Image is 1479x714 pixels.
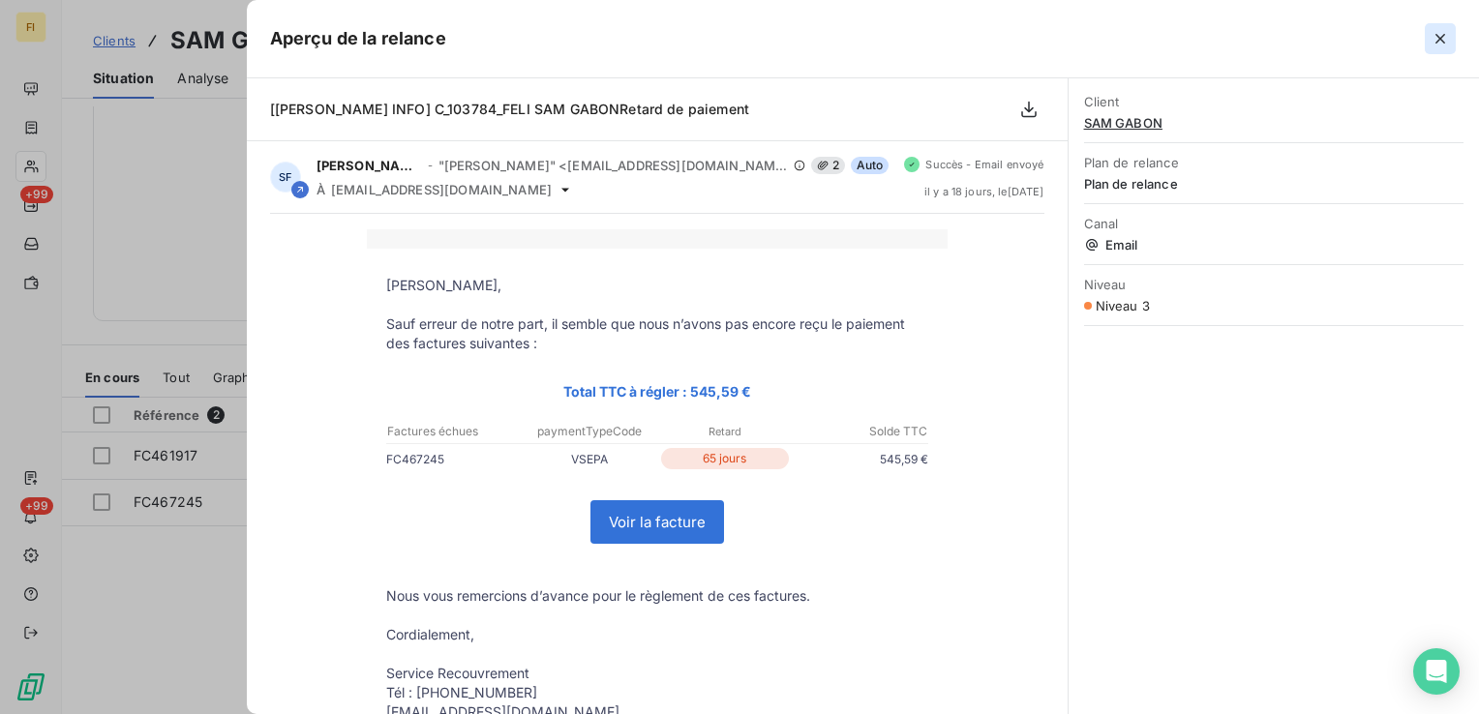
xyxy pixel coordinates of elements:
[386,625,928,644] p: Cordialement,
[386,449,522,469] p: FC467245
[1084,176,1464,192] span: Plan de relance
[438,158,788,173] span: "[PERSON_NAME]" <[EMAIL_ADDRESS][DOMAIN_NAME]>
[661,448,789,469] p: 65 jours
[317,182,325,197] span: À
[1084,94,1464,109] span: Client
[270,101,749,117] span: [[PERSON_NAME] INFO] C_103784_FELI SAM GABONRetard de paiement
[317,158,422,173] span: [PERSON_NAME]
[925,159,1043,170] span: Succès - Email envoyé
[811,157,845,174] span: 2
[793,449,928,469] p: 545,59 €
[1084,115,1464,131] span: SAM GABON
[1084,216,1464,231] span: Canal
[794,423,927,440] p: Solde TTC
[386,683,928,702] p: Tél : [PHONE_NUMBER]
[270,162,301,193] div: SF
[1084,237,1464,253] span: Email
[386,664,928,683] p: Service Recouvrement
[522,449,657,469] p: VSEPA
[851,157,890,174] span: Auto
[924,186,1044,197] span: il y a 18 jours , le [DATE]
[591,501,723,543] a: Voir la facture
[1413,648,1460,695] div: Open Intercom Messenger
[386,314,928,353] p: Sauf erreur de notre part, il semble que nous n’avons pas encore reçu le paiement des factures su...
[658,423,792,440] p: Retard
[523,423,656,440] p: paymentTypeCode
[386,276,928,295] p: [PERSON_NAME],
[428,160,433,171] span: -
[331,182,552,197] span: [EMAIL_ADDRESS][DOMAIN_NAME]
[387,423,521,440] p: Factures échues
[386,380,928,402] p: Total TTC à régler : 545,59 €
[270,25,446,52] h5: Aperçu de la relance
[1096,298,1150,313] span: Niveau 3
[1084,155,1464,170] span: Plan de relance
[1084,277,1464,292] span: Niveau
[386,586,928,606] p: Nous vous remercions d’avance pour le règlement de ces factures.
